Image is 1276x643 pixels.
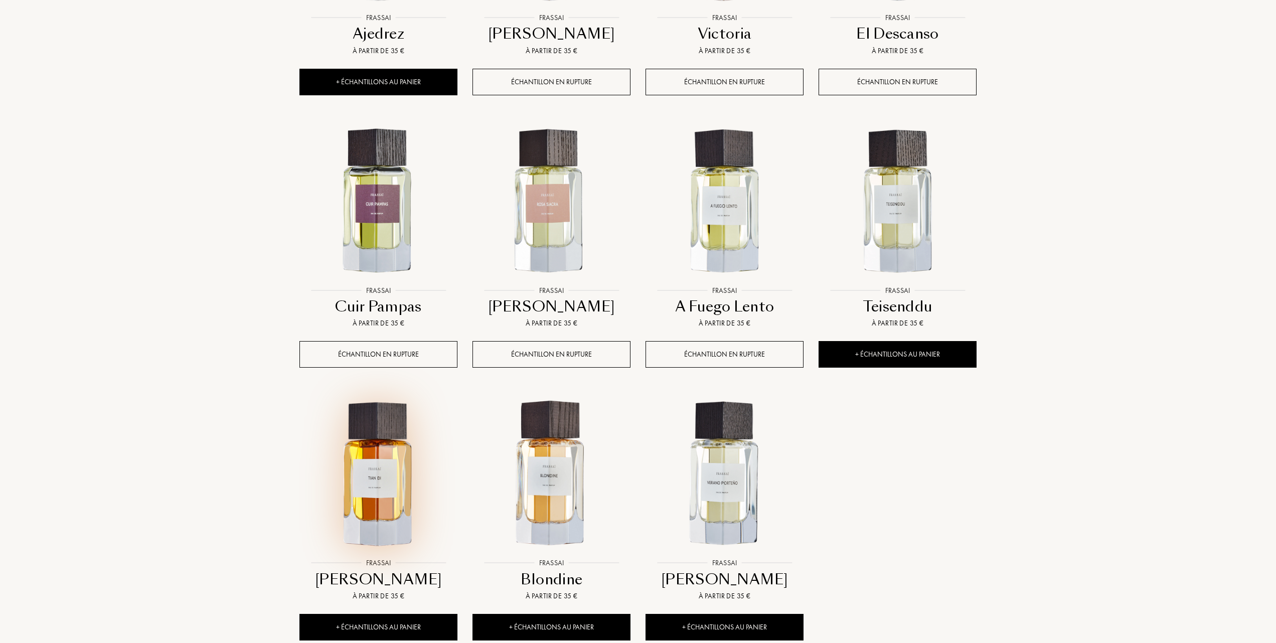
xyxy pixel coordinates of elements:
div: À partir de 35 € [476,46,626,56]
div: À partir de 35 € [303,318,453,329]
div: + Échantillons au panier [299,614,457,640]
div: À partir de 35 € [650,591,800,601]
div: + Échantillons au panier [472,614,630,640]
div: Échantillon en rupture [472,341,630,368]
img: Verano Porteño Frassai [647,396,803,552]
div: Échantillon en rupture [299,341,457,368]
div: + Échantillons au panier [646,614,804,640]
div: À partir de 35 € [650,46,800,56]
div: + Échantillons au panier [299,69,457,95]
div: Échantillon en rupture [646,69,804,95]
div: Échantillon en rupture [472,69,630,95]
div: À partir de 35 € [823,46,973,56]
a: Verano Porteño FrassaiFrassai[PERSON_NAME]À partir de 35 € [646,385,804,614]
div: Échantillon en rupture [646,341,804,368]
div: À partir de 35 € [650,318,800,329]
a: A Fuego Lento FrassaiFrassaiA Fuego LentoÀ partir de 35 € [646,113,804,342]
div: Échantillon en rupture [819,69,977,95]
img: Blondine Frassai [473,396,629,552]
div: À partir de 35 € [476,591,626,601]
a: Cuir Pampas FrassaiFrassaiCuir PampasÀ partir de 35 € [299,113,457,342]
div: À partir de 35 € [823,318,973,329]
a: Rosa Sacra FrassaiFrassai[PERSON_NAME]À partir de 35 € [472,113,630,342]
a: Teisenddu FrassaiFrassaiTeisendduÀ partir de 35 € [819,113,977,342]
div: À partir de 35 € [303,46,453,56]
div: À partir de 35 € [476,318,626,329]
img: Rosa Sacra Frassai [473,124,629,280]
img: Teisenddu Frassai [820,124,976,280]
a: Tian Di FrassaiFrassai[PERSON_NAME]À partir de 35 € [299,385,457,614]
img: Cuir Pampas Frassai [300,124,456,280]
img: Tian Di Frassai [300,396,456,552]
img: A Fuego Lento Frassai [647,124,803,280]
a: Blondine FrassaiFrassaiBlondineÀ partir de 35 € [472,385,630,614]
div: + Échantillons au panier [819,341,977,368]
div: À partir de 35 € [303,591,453,601]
